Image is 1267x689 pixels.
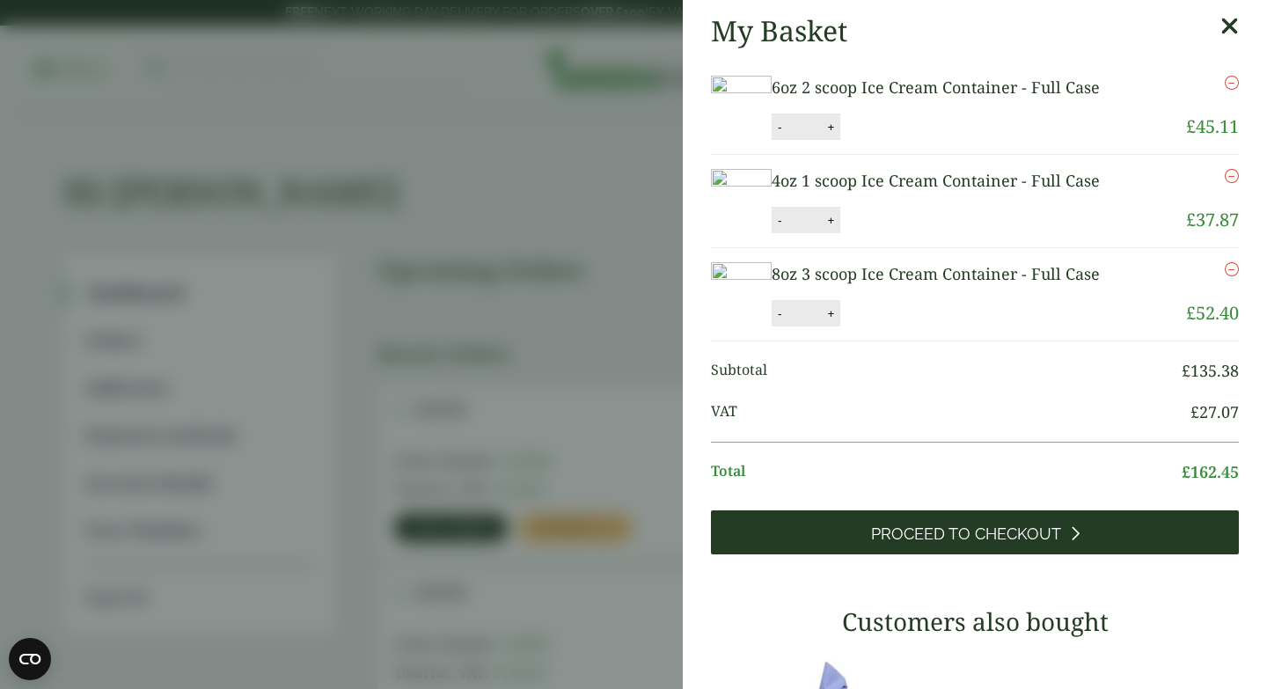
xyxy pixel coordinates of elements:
[772,170,1100,191] a: 4oz 1 scoop Ice Cream Container - Full Case
[711,607,1239,637] h3: Customers also bought
[822,120,839,135] button: +
[1182,360,1190,381] span: £
[772,263,1100,284] a: 8oz 3 scoop Ice Cream Container - Full Case
[822,306,839,321] button: +
[711,400,1190,424] span: VAT
[773,213,787,228] button: -
[1182,461,1239,482] bdi: 162.45
[9,638,51,680] button: Open CMP widget
[1186,301,1196,325] span: £
[1182,461,1190,482] span: £
[822,213,839,228] button: +
[1186,301,1239,325] bdi: 52.40
[1186,208,1239,231] bdi: 37.87
[1225,262,1239,276] a: Remove this item
[1186,208,1196,231] span: £
[711,359,1182,383] span: Subtotal
[1186,114,1239,138] bdi: 45.11
[1225,76,1239,90] a: Remove this item
[711,460,1182,484] span: Total
[711,14,847,48] h2: My Basket
[773,120,787,135] button: -
[1190,401,1199,422] span: £
[1225,169,1239,183] a: Remove this item
[772,77,1100,98] a: 6oz 2 scoop Ice Cream Container - Full Case
[1190,401,1239,422] bdi: 27.07
[1186,114,1196,138] span: £
[871,524,1061,544] span: Proceed to Checkout
[773,306,787,321] button: -
[1182,360,1239,381] bdi: 135.38
[711,510,1239,554] a: Proceed to Checkout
